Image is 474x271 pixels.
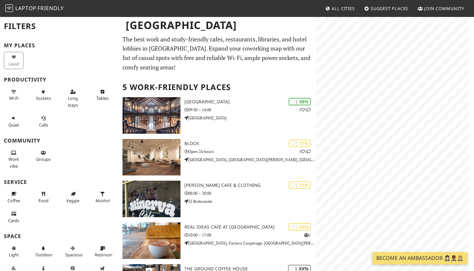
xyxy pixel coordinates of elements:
p: [GEOGRAPHIC_DATA] [184,115,316,121]
span: All Cities [332,6,355,11]
span: People working [8,156,19,169]
img: BLOCK [122,139,180,175]
div: | 63% [289,223,311,231]
p: 09:30 – 14:00 [184,107,316,113]
h3: [GEOGRAPHIC_DATA] [184,99,316,105]
span: Credit cards [8,218,19,223]
a: Join Community [415,3,467,14]
a: Real Ideas Cafe at Ocean Studios | 63% 1 Real Ideas Cafe at [GEOGRAPHIC_DATA] 10:00 – 17:00 [GEOG... [119,222,316,259]
div: | 88% [289,98,311,105]
p: 55 Bretonside [184,198,316,204]
button: Veggie [63,188,83,206]
span: Laptop [15,5,36,12]
p: [GEOGRAPHIC_DATA], Factory Cooperage, [GEOGRAPHIC_DATA][PERSON_NAME], [GEOGRAPHIC_DATA], PL1 3RP.... [184,240,316,246]
p: [GEOGRAPHIC_DATA], [GEOGRAPHIC_DATA][PERSON_NAME], [GEOGRAPHIC_DATA] [184,157,316,163]
p: 1 1 [299,107,311,113]
span: Long stays [68,95,78,108]
button: Alcohol [93,188,112,206]
p: 08:00 – 20:00 [184,190,316,196]
span: Alcohol [95,198,110,203]
span: Work-friendly tables [96,95,108,101]
button: Coffee [4,188,23,206]
span: Natural light [9,252,19,258]
p: The best work and study-friendly cafes, restaurants, libraries, and hotel lobbies in [GEOGRAPHIC_... [122,35,312,72]
button: Outdoor [34,243,53,260]
img: Minerva cafe & clothing [122,181,180,217]
span: Stable Wi-Fi [9,95,19,101]
a: Suggest Places [362,3,411,14]
span: Join Community [424,6,464,11]
img: LaptopFriendly [5,4,13,12]
button: Quiet [4,113,23,130]
h3: Productivity [4,77,115,83]
span: Restroom [95,252,114,258]
span: Food [38,198,49,203]
button: Groups [34,147,53,165]
p: 10:00 – 17:00 [184,232,316,238]
h3: Real Ideas Cafe at [GEOGRAPHIC_DATA] [184,224,316,230]
span: Quiet [8,122,19,128]
h1: [GEOGRAPHIC_DATA] [121,16,315,34]
h3: Community [4,138,115,144]
button: Calls [34,113,53,130]
a: BLOCK | 77% 11 BLOCK Open 24 hours [GEOGRAPHIC_DATA], [GEOGRAPHIC_DATA][PERSON_NAME], [GEOGRAPHIC... [119,139,316,175]
a: Become an Ambassador 🤵🏻‍♀️🤵🏾‍♂️🤵🏼‍♀️ [372,252,467,264]
a: Minerva cafe & clothing | 71% [PERSON_NAME] cafe & clothing 08:00 – 20:00 55 Bretonside [119,181,316,217]
button: Restroom [93,243,112,260]
button: Spacious [63,243,83,260]
p: Open 24 hours [184,148,316,155]
a: All Cities [323,3,357,14]
span: Suggest Places [371,6,409,11]
button: Tables [93,86,112,104]
span: Outdoor area [36,252,52,258]
div: | 77% [289,140,311,147]
h2: Filters [4,16,115,36]
span: Friendly [37,5,64,12]
span: Coffee [7,198,20,203]
button: Food [34,188,53,206]
h3: Service [4,179,115,185]
a: LaptopFriendly LaptopFriendly [5,3,64,14]
h3: My Places [4,42,115,49]
h3: BLOCK [184,141,316,146]
p: 1 1 [299,148,311,155]
img: Market Hall [122,97,180,134]
span: Video/audio calls [39,122,48,128]
button: Sockets [34,86,53,104]
span: Power sockets [36,95,51,101]
h2: 5 Work-Friendly Places [122,77,312,97]
span: Veggie [66,198,79,203]
button: Long stays [63,86,83,110]
p: 1 [304,232,311,238]
button: Work vibe [4,147,23,171]
h3: Space [4,233,115,239]
span: Spacious [65,252,82,258]
a: Market Hall | 88% 11 [GEOGRAPHIC_DATA] 09:30 – 14:00 [GEOGRAPHIC_DATA] [119,97,316,134]
button: Light [4,243,23,260]
h3: [PERSON_NAME] cafe & clothing [184,183,316,188]
div: | 71% [289,181,311,189]
button: Cards [4,208,23,226]
span: Group tables [36,156,50,162]
button: Wi-Fi [4,86,23,104]
img: Real Ideas Cafe at Ocean Studios [122,222,180,259]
